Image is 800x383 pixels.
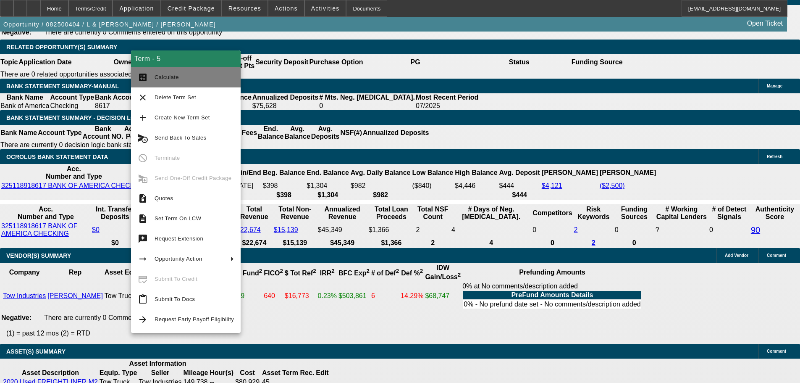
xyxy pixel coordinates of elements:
[499,191,540,199] th: $444
[709,205,750,221] th: # of Detect Signals
[655,205,708,221] th: # Working Capital Lenders
[138,133,148,143] mat-icon: cancel_schedule_send
[262,191,305,199] th: $398
[6,252,71,259] span: VENDOR(S) SUMMARY
[767,154,782,159] span: Refresh
[155,215,201,222] span: Set Term On LCW
[306,191,349,199] th: $1,304
[155,235,203,242] span: Request Extension
[138,294,148,304] mat-icon: content_paste
[709,222,750,238] td: 0
[155,114,210,121] span: Create New Term Set
[138,254,148,264] mat-icon: arrow_right_alt
[532,239,572,247] th: 0
[350,182,411,190] td: $982
[656,226,659,233] span: Refresh to pull Number of Working Capital Lenders
[532,222,572,238] td: 0
[252,93,319,102] th: Annualized Deposits
[155,94,196,100] span: Delete Term Set
[273,239,317,247] th: $15,139
[396,268,399,274] sup: 2
[131,50,241,67] div: Term - 5
[317,239,367,247] th: $45,349
[317,205,367,221] th: Annualized Revenue
[1,165,147,181] th: Acc. Number and Type
[222,0,268,16] button: Resources
[6,114,146,121] span: Bank Statement Summary - Decision Logic
[420,268,423,274] sup: 2
[236,282,262,310] td: 59
[412,165,454,181] th: Low Balance
[1,314,31,321] b: Negative:
[318,226,367,234] div: $45,349
[284,282,317,310] td: $16,773
[113,0,160,16] button: Application
[92,226,100,233] a: $0
[425,264,461,280] b: IDW Gain/Loss
[6,153,108,160] span: OCROLUS BANK STATEMENT DATA
[306,165,349,181] th: End. Balance
[401,269,423,277] b: Def %
[37,125,82,141] th: Account Type
[257,125,284,141] th: End. Balance
[138,234,148,244] mat-icon: try
[285,269,316,277] b: $ Tot Ref
[50,93,95,102] th: Account Type
[311,125,340,141] th: Avg. Deposits
[499,165,540,181] th: Avg. Deposit
[275,5,298,12] span: Actions
[47,292,103,299] a: [PERSON_NAME]
[319,93,415,102] th: # Mts. Neg. [MEDICAL_DATA].
[69,269,81,276] b: Rep
[499,182,540,190] td: $444
[236,226,261,233] a: $22,674
[454,182,498,190] td: $4,446
[264,269,283,277] b: FICO
[415,239,450,247] th: 2
[338,269,370,277] b: BFC Exp
[240,369,255,376] b: Cost
[371,282,399,310] td: 6
[155,74,179,80] span: Calculate
[138,193,148,203] mat-icon: request_quote
[155,195,173,201] span: Quotes
[184,369,208,376] b: Mileage
[412,182,454,190] td: ($840)
[210,369,233,376] b: Hour(s)
[311,5,340,12] span: Activities
[313,268,316,274] sup: 2
[161,0,221,16] button: Credit Package
[614,205,654,221] th: Funding Sources
[458,272,461,278] sup: 2
[467,54,571,70] th: Status
[600,182,625,189] a: ($2,500)
[599,165,656,181] th: [PERSON_NAME]
[574,226,578,233] a: 2
[104,282,177,310] td: Tow Truck
[368,205,414,221] th: Total Loan Proceeds
[138,72,148,82] mat-icon: calculate
[368,239,414,247] th: $1,366
[542,182,562,189] a: $4,121
[82,125,124,141] th: Bank Account NO.
[767,84,782,88] span: Manage
[751,225,760,235] a: 90
[92,239,139,247] th: $0
[138,314,148,325] mat-icon: arrow_forward
[750,205,799,221] th: Authenticity Score
[338,282,370,310] td: $503,861
[6,83,119,90] span: BANK STATEMENT SUMMARY-MANUAL
[252,102,318,110] div: $75,628
[767,253,786,258] span: Comment
[155,135,206,141] span: Send Back To Sales
[1,205,91,221] th: Acc. Number and Type
[50,102,95,110] td: Checking
[451,222,531,238] td: 4
[454,165,498,181] th: High Balance
[400,282,424,310] td: 14.29%
[367,268,370,274] sup: 2
[462,283,642,309] div: 0% at No comments/description added
[268,0,304,16] button: Actions
[6,44,117,50] span: RELATED OPPORTUNITY(S) SUMMARY
[571,54,623,70] th: Funding Source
